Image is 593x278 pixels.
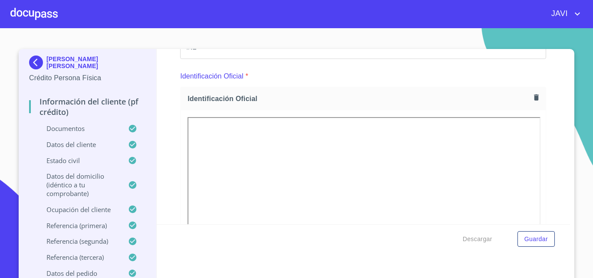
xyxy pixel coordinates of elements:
span: Guardar [524,234,548,245]
button: Descargar [459,231,496,247]
img: Docupass spot blue [29,56,46,69]
button: Guardar [517,231,555,247]
span: JAVI [545,7,572,21]
p: Estado Civil [29,156,128,165]
p: Datos del pedido [29,269,128,278]
p: Ocupación del Cliente [29,205,128,214]
p: Información del cliente (PF crédito) [29,96,146,117]
span: Identificación Oficial [188,94,530,103]
p: Referencia (tercera) [29,253,128,262]
span: Descargar [463,234,492,245]
p: Identificación Oficial [180,71,244,82]
p: Referencia (segunda) [29,237,128,245]
p: Datos del domicilio (idéntico a tu comprobante) [29,172,128,198]
p: Datos del cliente [29,140,128,149]
p: Crédito Persona Física [29,73,146,83]
p: Referencia (primera) [29,221,128,230]
div: [PERSON_NAME] [PERSON_NAME] [29,56,146,73]
p: [PERSON_NAME] [PERSON_NAME] [46,56,146,69]
p: Documentos [29,124,128,133]
button: account of current user [545,7,583,21]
